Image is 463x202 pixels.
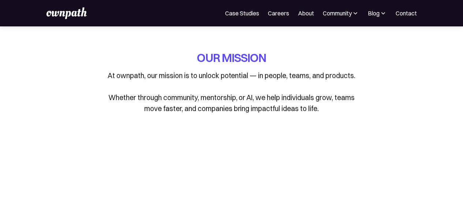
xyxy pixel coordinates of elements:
[225,9,259,18] a: Case Studies
[396,9,417,18] a: Contact
[298,9,314,18] a: About
[104,70,360,114] p: At ownpath, our mission is to unlock potential — in people, teams, and products. Whether through ...
[368,9,387,18] div: Blog
[323,9,359,18] div: Community
[197,50,266,66] h1: OUR MISSION
[268,9,289,18] a: Careers
[323,9,352,18] div: Community
[368,9,380,18] div: Blog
